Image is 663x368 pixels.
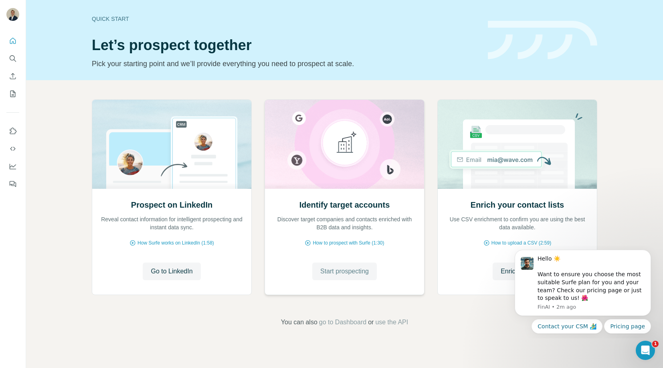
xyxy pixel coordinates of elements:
[368,317,374,327] span: or
[313,239,384,247] span: How to prospect with Surfe (1:30)
[265,100,424,189] img: Identify target accounts
[6,34,19,48] button: Quick start
[446,215,589,231] p: Use CSV enrichment to confirm you are using the best data available.
[6,177,19,191] button: Feedback
[491,239,551,247] span: How to upload a CSV (2:59)
[6,8,19,21] img: Avatar
[6,51,19,66] button: Search
[437,100,597,189] img: Enrich your contact lists
[501,267,534,276] span: Enrich CSV
[281,317,317,327] span: You can also
[312,263,377,280] button: Start prospecting
[6,124,19,138] button: Use Surfe on LinkedIn
[92,100,252,189] img: Prospect on LinkedIn
[319,317,366,327] button: go to Dashboard
[137,239,214,247] span: How Surfe works on LinkedIn (1:58)
[652,341,659,347] span: 1
[299,199,390,210] h2: Identify target accounts
[320,267,369,276] span: Start prospecting
[92,15,478,23] div: Quick start
[375,317,408,327] button: use the API
[471,199,564,210] h2: Enrich your contact lists
[151,267,192,276] span: Go to LinkedIn
[6,159,19,174] button: Dashboard
[92,58,478,69] p: Pick your starting point and we’ll provide everything you need to prospect at scale.
[488,21,597,60] img: banner
[6,87,19,101] button: My lists
[636,341,655,360] iframe: Intercom live chat
[493,263,542,280] button: Enrich CSV
[503,246,663,338] iframe: Intercom notifications message
[100,215,243,231] p: Reveal contact information for intelligent prospecting and instant data sync.
[143,263,200,280] button: Go to LinkedIn
[6,142,19,156] button: Use Surfe API
[131,199,212,210] h2: Prospect on LinkedIn
[92,37,478,53] h1: Let’s prospect together
[6,69,19,83] button: Enrich CSV
[273,215,416,231] p: Discover target companies and contacts enriched with B2B data and insights.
